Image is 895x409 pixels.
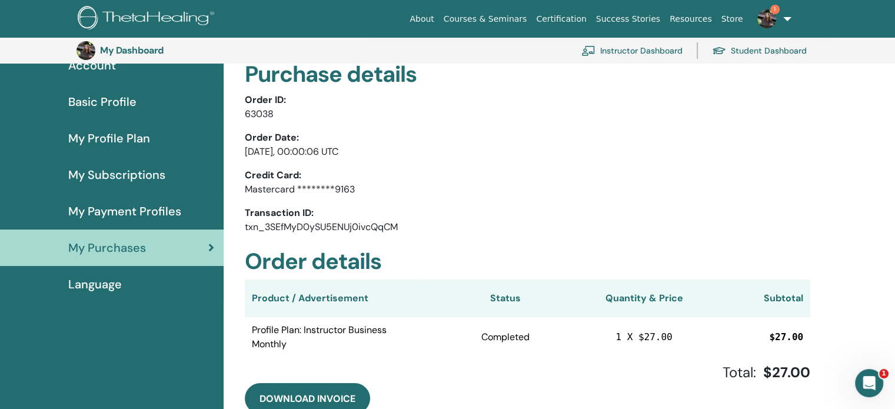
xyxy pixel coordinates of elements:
a: Instructor Dashboard [581,38,683,64]
a: Courses & Seminars [439,8,532,30]
span: Completed [481,331,530,343]
img: default.jpg [757,9,776,28]
p: Transaction ID: [245,206,810,220]
p: Order Date: [245,131,810,145]
a: Student Dashboard [712,38,807,64]
img: chalkboard-teacher.svg [581,45,595,56]
span: 1 X $27.00 [615,331,672,343]
iframe: Intercom live chat [855,369,883,397]
img: logo.png [78,6,218,32]
h2: Order details [245,248,810,275]
img: graduation-cap.svg [712,46,726,56]
span: Profile Plan: Instructor Business Monthly [252,323,422,351]
p: Credit Card: [245,168,810,182]
span: Download Invoice [259,393,355,405]
h3: My Dashboard [100,45,218,56]
h2: Purchase details [245,61,810,88]
a: Store [717,8,748,30]
span: My Purchases [68,239,146,257]
a: Certification [531,8,591,30]
a: Resources [665,8,717,30]
span: 1 [770,5,780,14]
th: Status [422,280,589,317]
p: txn_3SEfMyD0ySU5ENUj0ivcQqCM [245,220,810,234]
span: My Subscriptions [68,166,165,184]
th: Quantity & Price [588,280,699,317]
p: [DATE], 00:00:06 UTC [245,145,810,159]
span: My Profile Plan [68,129,150,147]
span: Basic Profile [68,93,137,111]
p: Order ID: [245,93,810,107]
div: Product / Advertisement [252,291,422,305]
img: default.jpg [76,41,95,60]
a: Success Stories [591,8,665,30]
span: Account [68,56,116,74]
p: 63038 [245,107,810,121]
span: Total: [723,363,756,381]
div: Subtotal [700,291,803,305]
span: $27.00 [763,363,810,381]
span: 1 [879,369,889,378]
span: My Payment Profiles [68,202,181,220]
span: $27.00 [769,331,803,343]
a: About [405,8,438,30]
span: Language [68,275,122,293]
